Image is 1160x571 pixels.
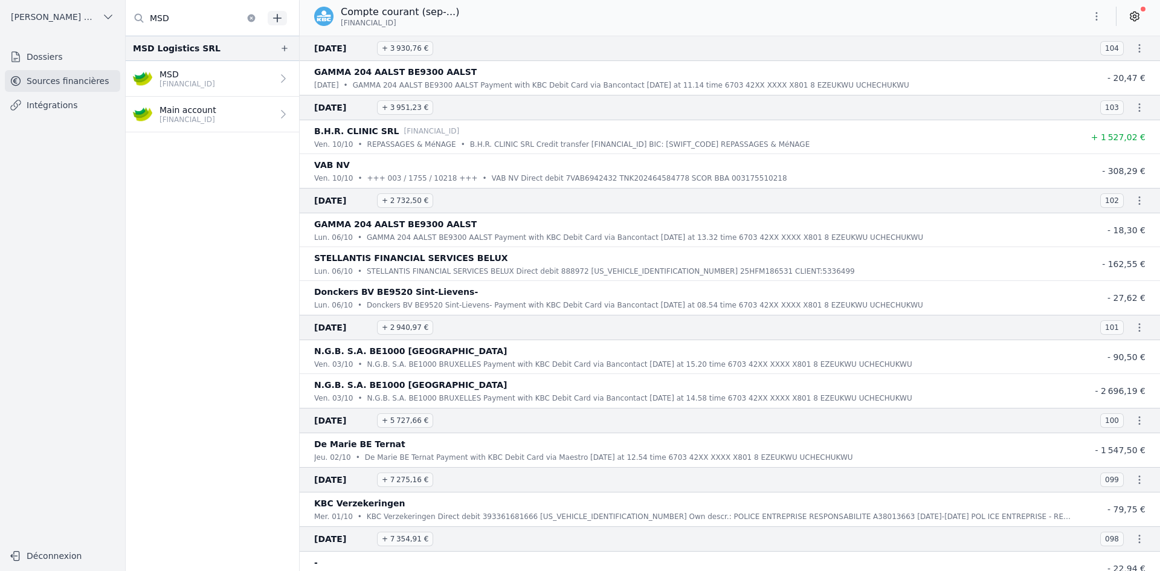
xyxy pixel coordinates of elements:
[314,437,405,451] p: De Marie BE Ternat
[314,496,405,511] p: KBC Verzekeringen
[1102,259,1145,269] span: - 162,55 €
[377,320,433,335] span: + 2 940,97 €
[377,100,433,115] span: + 3 951,23 €
[314,473,372,487] span: [DATE]
[314,158,350,172] p: VAB NV
[404,125,460,137] p: [FINANCIAL_ID]
[5,70,120,92] a: Sources financières
[126,7,263,29] input: Filtrer par dossier...
[367,265,855,277] p: STELLANTIS FINANCIAL SERVICES BELUX Direct debit 888972 [US_VEHICLE_IDENTIFICATION_NUMBER] 25HFM1...
[314,344,507,358] p: N.G.B. S.A. BE1000 [GEOGRAPHIC_DATA]
[377,473,433,487] span: + 7 275,16 €
[353,79,909,91] p: GAMMA 204 AALST BE9300 AALST Payment with KBC Debit Card via Bancontact [DATE] at 11.14 time 6703...
[314,124,399,138] p: B.H.R. CLINIC SRL
[11,11,97,23] span: [PERSON_NAME] ET PARTNERS SRL
[314,172,353,184] p: ven. 10/10
[159,104,216,116] p: Main account
[1107,225,1145,235] span: - 18,30 €
[377,41,433,56] span: + 3 930,76 €
[314,193,372,208] span: [DATE]
[377,532,433,546] span: + 7 354,91 €
[314,100,372,115] span: [DATE]
[367,172,478,184] p: +++ 003 / 1755 / 10218 +++
[314,511,353,523] p: mer. 01/10
[314,320,372,335] span: [DATE]
[5,546,120,566] button: Déconnexion
[482,172,486,184] div: •
[367,231,923,244] p: GAMMA 204 AALST BE9300 AALST Payment with KBC Debit Card via Bancontact [DATE] at 13.32 time 6703...
[344,79,348,91] div: •
[314,79,339,91] p: [DATE]
[133,105,152,124] img: crelan.png
[314,299,353,311] p: lun. 06/10
[1100,193,1124,208] span: 102
[314,7,333,26] img: kbc.png
[358,265,362,277] div: •
[5,7,120,27] button: [PERSON_NAME] ET PARTNERS SRL
[126,61,299,97] a: MSD [FINANCIAL_ID]
[1107,73,1145,83] span: - 20,47 €
[159,115,216,124] p: [FINANCIAL_ID]
[1107,293,1145,303] span: - 27,62 €
[341,18,396,28] span: [FINANCIAL_ID]
[367,299,923,311] p: Donckers BV BE9520 Sint-Lievens- Payment with KBC Debit Card via Bancontact [DATE] at 08.54 time ...
[314,65,477,79] p: GAMMA 204 AALST BE9300 AALST
[133,41,221,56] div: MSD Logistics SRL
[1100,473,1124,487] span: 099
[314,451,351,463] p: jeu. 02/10
[1100,532,1124,546] span: 098
[1100,100,1124,115] span: 103
[159,79,215,89] p: [FINANCIAL_ID]
[358,172,362,184] div: •
[365,451,853,463] p: De Marie BE Ternat Payment with KBC Debit Card via Maestro [DATE] at 12.54 time 6703 42XX XXXX X8...
[314,231,353,244] p: lun. 06/10
[1091,132,1145,142] span: + 1 527,02 €
[367,511,1073,523] p: KBC Verzekeringen Direct debit 393361681666 [US_VEHICLE_IDENTIFICATION_NUMBER] Own descr.: POLICE...
[358,392,362,404] div: •
[1102,166,1145,176] span: - 308,29 €
[358,299,362,311] div: •
[314,413,372,428] span: [DATE]
[159,68,215,80] p: MSD
[314,555,318,570] p: -
[314,285,478,299] p: Donckers BV BE9520 Sint-Lievens-
[314,265,353,277] p: lun. 06/10
[314,532,372,546] span: [DATE]
[1095,386,1145,396] span: - 2 696,19 €
[367,392,912,404] p: N.G.B. S.A. BE1000 BRUXELLES Payment with KBC Debit Card via Bancontact [DATE] at 14.58 time 6703...
[377,413,433,428] span: + 5 727,66 €
[461,138,465,150] div: •
[314,392,353,404] p: ven. 03/10
[358,231,362,244] div: •
[367,138,456,150] p: REPASSAGES & MéNAGE
[1107,352,1145,362] span: - 90,50 €
[1100,320,1124,335] span: 101
[358,138,362,150] div: •
[341,5,459,19] p: Compte courant (sep-...)
[314,41,372,56] span: [DATE]
[356,451,360,463] div: •
[492,172,787,184] p: VAB NV Direct debit 7VAB6942432 TNK202464584778 SCOR BBA 003175510218
[470,138,810,150] p: B.H.R. CLINIC SRL Credit transfer [FINANCIAL_ID] BIC: [SWIFT_CODE] REPASSAGES & MéNAGE
[133,69,152,88] img: crelan.png
[314,251,508,265] p: STELLANTIS FINANCIAL SERVICES BELUX
[358,358,362,370] div: •
[1095,445,1145,455] span: - 1 547,50 €
[1100,413,1124,428] span: 100
[5,94,120,116] a: Intégrations
[314,138,353,150] p: ven. 10/10
[314,217,477,231] p: GAMMA 204 AALST BE9300 AALST
[314,378,507,392] p: N.G.B. S.A. BE1000 [GEOGRAPHIC_DATA]
[314,358,353,370] p: ven. 03/10
[377,193,433,208] span: + 2 732,50 €
[367,358,912,370] p: N.G.B. S.A. BE1000 BRUXELLES Payment with KBC Debit Card via Bancontact [DATE] at 15.20 time 6703...
[1100,41,1124,56] span: 104
[126,97,299,132] a: Main account [FINANCIAL_ID]
[1107,505,1145,514] span: - 79,75 €
[358,511,362,523] div: •
[5,46,120,68] a: Dossiers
